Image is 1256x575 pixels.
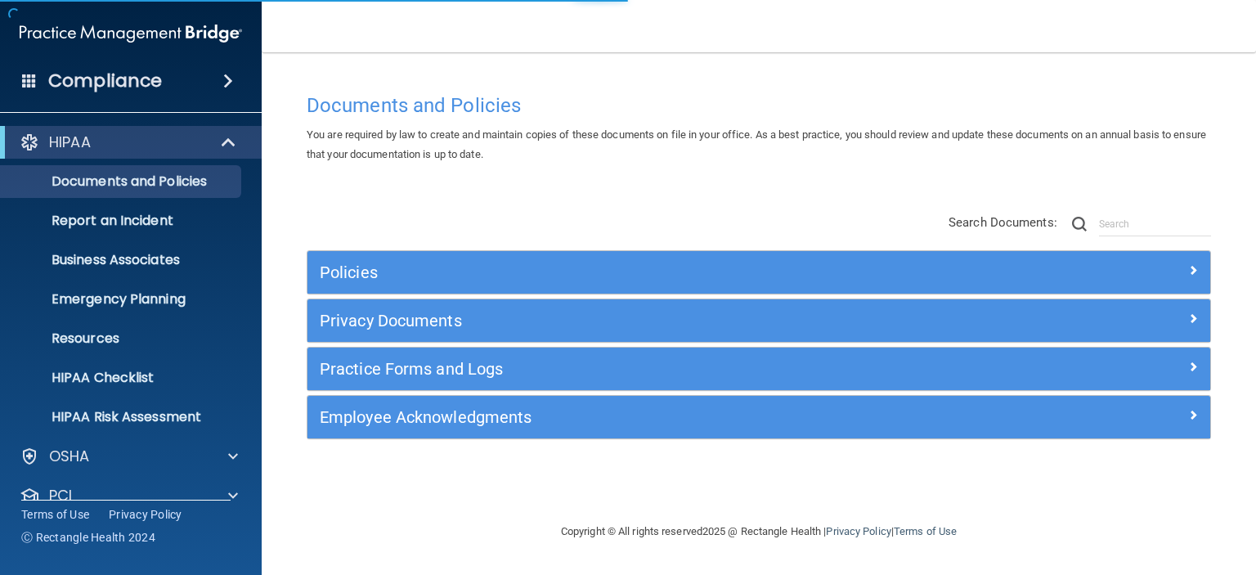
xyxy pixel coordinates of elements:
p: Report an Incident [11,213,234,229]
p: HIPAA [49,133,91,152]
h5: Policies [320,263,972,281]
p: Business Associates [11,252,234,268]
span: You are required by law to create and maintain copies of these documents on file in your office. ... [307,128,1206,160]
img: ic-search.3b580494.png [1072,217,1087,231]
a: Practice Forms and Logs [320,356,1198,382]
a: Terms of Use [894,525,957,537]
p: OSHA [49,447,90,466]
p: Resources [11,330,234,347]
p: Documents and Policies [11,173,234,190]
p: HIPAA Checklist [11,370,234,386]
a: OSHA [20,447,238,466]
a: Privacy Policy [826,525,890,537]
h4: Documents and Policies [307,95,1211,116]
p: Emergency Planning [11,291,234,308]
a: Employee Acknowledgments [320,404,1198,430]
span: Search Documents: [949,215,1057,230]
img: PMB logo [20,17,242,50]
a: HIPAA [20,133,237,152]
h4: Compliance [48,70,162,92]
h5: Privacy Documents [320,312,972,330]
input: Search [1099,212,1211,236]
h5: Practice Forms and Logs [320,360,972,378]
h5: Employee Acknowledgments [320,408,972,426]
a: Terms of Use [21,506,89,523]
a: PCI [20,486,238,505]
p: HIPAA Risk Assessment [11,409,234,425]
p: PCI [49,486,72,505]
a: Privacy Policy [109,506,182,523]
a: Policies [320,259,1198,285]
span: Ⓒ Rectangle Health 2024 [21,529,155,546]
div: Copyright © All rights reserved 2025 @ Rectangle Health | | [460,505,1057,558]
a: Privacy Documents [320,308,1198,334]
